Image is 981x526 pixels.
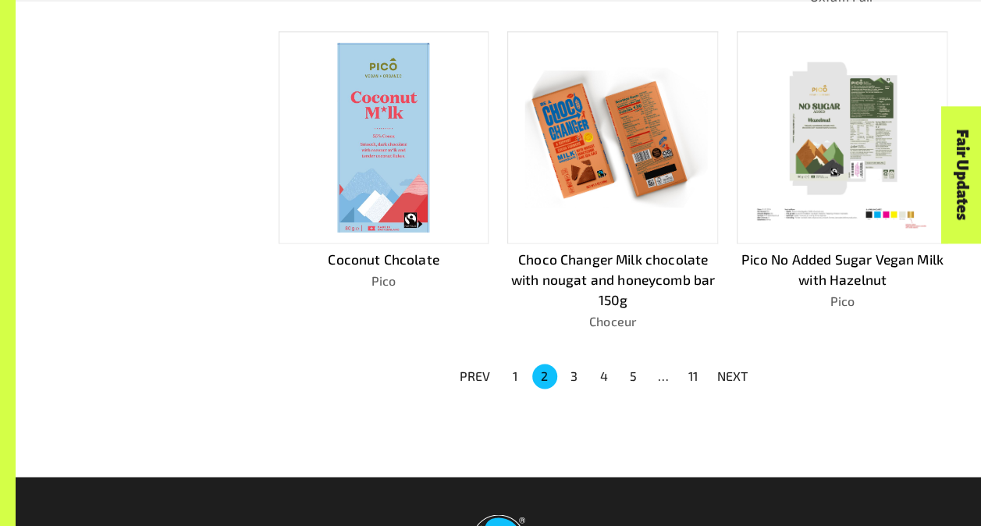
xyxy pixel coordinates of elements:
[737,249,947,290] p: Pico No Added Sugar Vegan Milk with Hazelnut
[460,367,491,386] p: PREV
[717,367,748,386] p: NEXT
[681,364,706,389] button: Go to page 11
[279,272,489,290] p: Pico
[592,364,617,389] button: Go to page 4
[621,364,646,389] button: Go to page 5
[737,292,947,311] p: Pico
[532,364,557,389] button: page 2
[450,362,500,390] button: PREV
[450,362,758,390] nav: pagination navigation
[507,249,718,310] p: Choco Changer Milk chocolate with nougat and honeycomb bar 150g
[507,31,718,331] a: Choco Changer Milk chocolate with nougat and honeycomb bar 150gChoceur
[503,364,528,389] button: Go to page 1
[562,364,587,389] button: Go to page 3
[737,31,947,331] a: Pico No Added Sugar Vegan Milk with HazelnutPico
[279,249,489,269] p: Coconut Chcolate
[651,367,676,386] div: …
[507,312,718,331] p: Choceur
[279,31,489,331] a: Coconut ChcolatePico
[708,362,758,390] button: NEXT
